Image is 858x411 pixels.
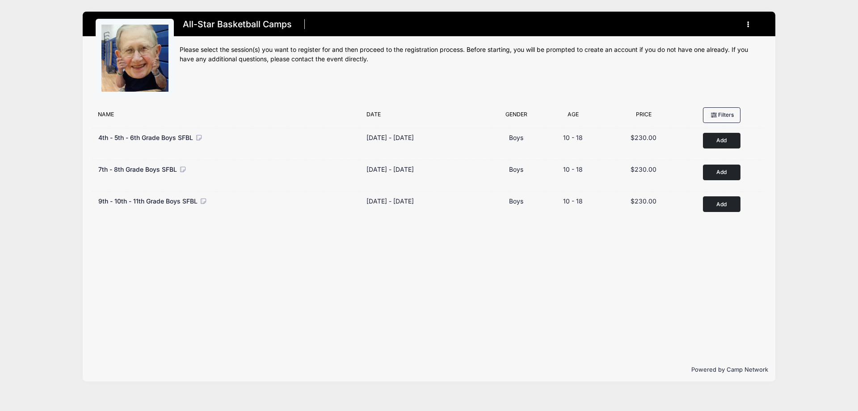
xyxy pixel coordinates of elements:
p: Powered by Camp Network [90,365,768,374]
h1: All-Star Basketball Camps [180,17,294,32]
span: 4th - 5th - 6th Grade Boys SFBL [98,134,193,141]
div: [DATE] - [DATE] [366,196,414,206]
span: $230.00 [631,165,656,173]
span: Boys [509,165,523,173]
div: [DATE] - [DATE] [366,133,414,142]
span: 10 - 18 [563,134,583,141]
div: Date [362,110,489,123]
span: 10 - 18 [563,197,583,205]
button: Add [703,133,740,148]
div: Age [543,110,603,123]
button: Add [703,165,740,180]
span: Boys [509,134,523,141]
span: 9th - 10th - 11th Grade Boys SFBL [98,197,198,205]
button: Add [703,196,740,212]
div: Price [603,110,684,123]
span: 10 - 18 [563,165,583,173]
div: Name [93,110,362,123]
div: Please select the session(s) you want to register for and then proceed to the registration proces... [180,45,762,64]
div: [DATE] - [DATE] [366,165,414,174]
span: $230.00 [631,134,656,141]
span: Boys [509,197,523,205]
img: logo [101,25,168,92]
button: Filters [703,107,740,123]
span: 7th - 8th Grade Boys SFBL [98,165,177,173]
div: Gender [489,110,543,123]
span: $230.00 [631,197,656,205]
